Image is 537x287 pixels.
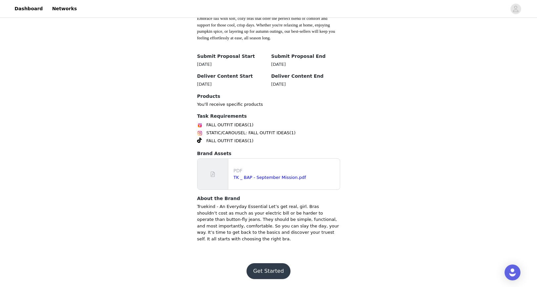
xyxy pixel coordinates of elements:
div: avatar [513,4,519,14]
div: [DATE] [271,61,340,68]
img: Instagram Reels Icon [197,123,202,128]
img: Instagram Icon [197,131,202,136]
h4: Products [197,93,340,100]
h4: Submit Proposal End [271,53,340,60]
div: Open Intercom Messenger [505,265,520,280]
a: Networks [48,1,81,16]
h4: Brand Assets [197,150,340,157]
span: (1) [247,138,253,144]
span: FALL OUTFIT IDEAS [206,138,247,144]
div: [DATE] [197,61,266,68]
h4: About the Brand [197,195,340,202]
a: TK _ BAP - September Mission.pdf [234,175,306,180]
p: PDF [234,167,337,174]
p: Truekind - An Everyday Essential Let’s get real, girl. Bras shouldn’t cost as much as your electr... [197,203,340,242]
a: Dashboard [11,1,47,16]
span: (1) [290,130,295,136]
span: STATIC/CAROUSEL: FALL OUTFIT IDEAS [206,130,290,136]
span: (1) [247,122,253,128]
h4: Submit Proposal Start [197,53,266,60]
p: You'll receive specific products [197,101,340,108]
div: [DATE] [271,81,340,88]
span: FALL OUTFIT IDEAS [206,122,247,128]
div: [DATE] [197,81,266,88]
h4: Task Requirements [197,113,340,120]
span: Embrace fall with soft, cozy bras that offer the perfect blend of comfort and support for those c... [197,16,335,40]
h4: Deliver Content End [271,73,340,80]
h4: Deliver Content Start [197,73,266,80]
button: Get Started [246,263,291,279]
